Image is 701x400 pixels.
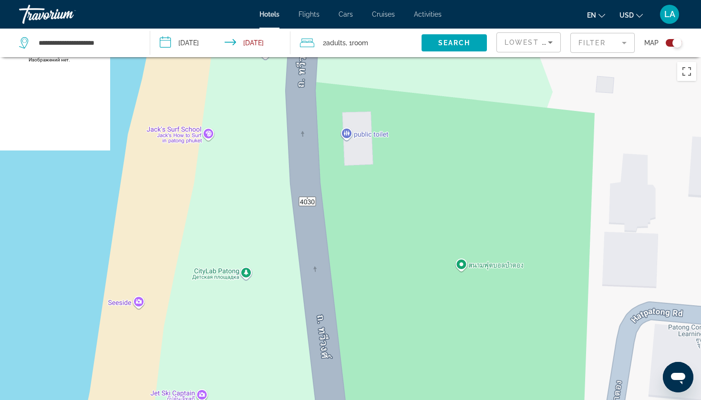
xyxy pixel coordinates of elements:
span: en [587,11,596,19]
span: Room [352,39,368,47]
a: Cars [339,10,353,18]
a: Flights [299,10,320,18]
button: User Menu [657,4,682,24]
button: Change currency [619,8,643,22]
iframe: Кнопка запуска окна обмена сообщениями [663,362,693,392]
a: Cruises [372,10,395,18]
button: Toggle map [659,39,682,47]
span: Lowest Price [505,39,566,46]
button: Включить полноэкранный режим [677,62,696,81]
mat-select: Sort by [505,37,553,48]
a: Travorium [19,2,114,27]
button: Filter [570,32,635,53]
span: Adults [326,39,346,47]
span: , 1 [346,36,368,50]
span: 2 [323,36,346,50]
a: Activities [414,10,442,18]
span: LA [664,10,675,19]
span: Map [644,36,659,50]
button: Search [422,34,487,51]
button: Change language [587,8,605,22]
button: Travelers: 2 adults, 0 children [290,29,422,57]
span: Search [438,39,471,47]
a: Hotels [259,10,279,18]
button: Check-in date: Sep 15, 2025 Check-out date: Sep 16, 2025 [150,29,291,57]
span: USD [619,11,634,19]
